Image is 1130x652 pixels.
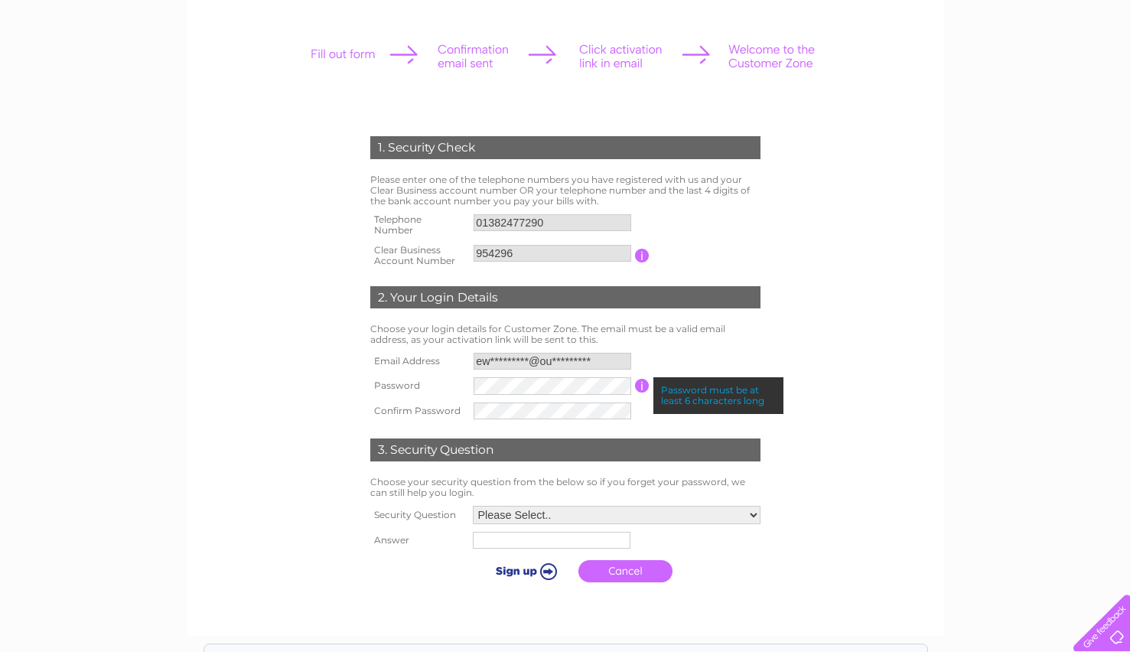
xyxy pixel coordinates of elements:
th: Answer [366,528,469,553]
a: Blog [1052,65,1074,77]
td: Choose your login details for Customer Zone. The email must be a valid email address, as your act... [366,320,764,349]
a: Energy [954,65,988,77]
a: Water [916,65,945,77]
a: Telecoms [997,65,1043,77]
th: Confirm Password [366,399,471,424]
th: Email Address [366,349,471,373]
a: Contact [1083,65,1121,77]
td: Please enter one of the telephone numbers you have registered with us and your Clear Business acc... [366,171,764,210]
img: logo.png [40,40,118,86]
th: Security Question [366,502,469,528]
input: Information [635,249,650,262]
div: Clear Business is a trading name of Verastar Limited (registered in [GEOGRAPHIC_DATA] No. 3667643... [204,8,927,74]
td: Choose your security question from the below so if you forget your password, we can still help yo... [366,473,764,502]
div: 2. Your Login Details [370,286,760,309]
div: Password must be at least 6 characters long [653,377,783,414]
th: Password [366,373,471,399]
input: Submit [477,560,571,582]
div: 3. Security Question [370,438,760,461]
th: Telephone Number [366,210,471,240]
input: Information [635,379,650,393]
a: 0333 014 3131 [842,8,947,27]
a: Cancel [578,560,672,582]
th: Clear Business Account Number [366,240,471,271]
div: 1. Security Check [370,136,760,159]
